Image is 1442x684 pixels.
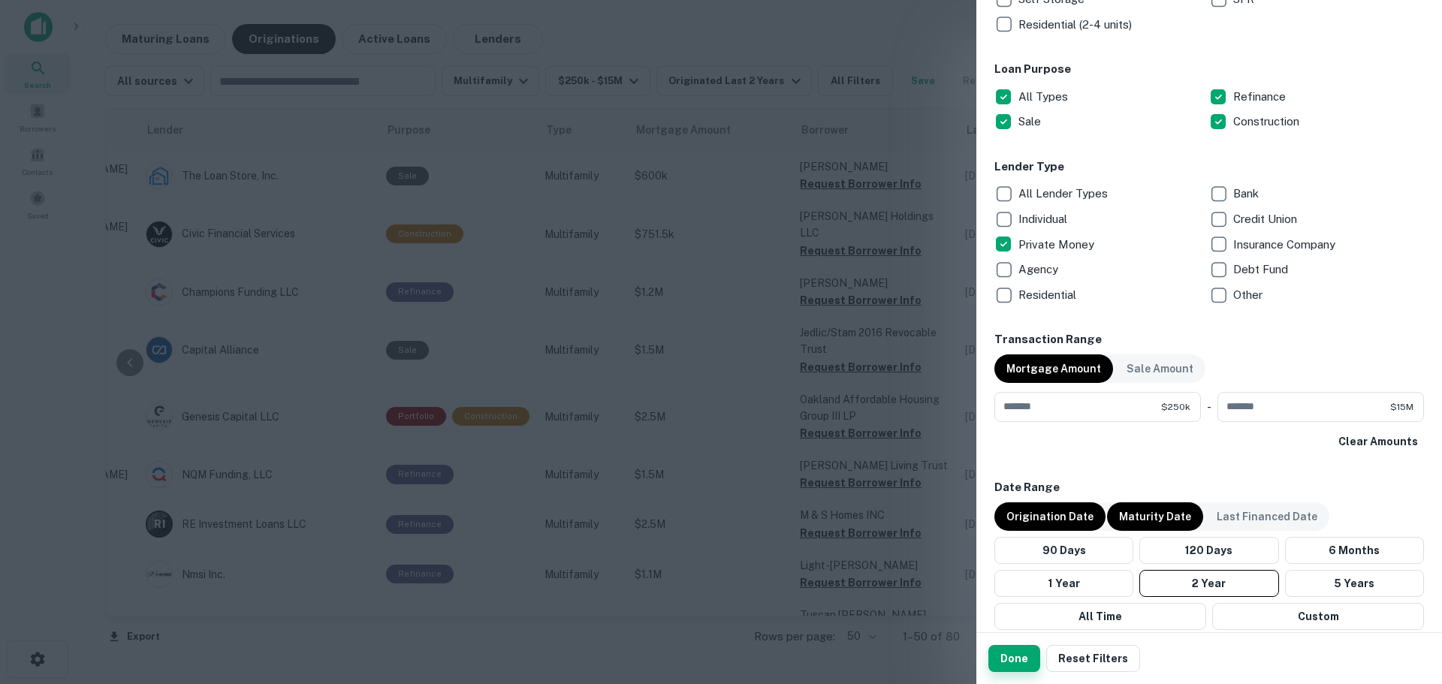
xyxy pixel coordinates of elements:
button: 5 Years [1285,570,1424,597]
p: Individual [1018,210,1070,228]
h6: Transaction Range [994,331,1424,348]
p: Construction [1233,113,1302,131]
button: Reset Filters [1046,645,1140,672]
p: Private Money [1018,236,1097,254]
h6: Date Range [994,479,1424,496]
button: 6 Months [1285,537,1424,564]
p: Agency [1018,261,1061,279]
p: Last Financed Date [1217,508,1317,525]
p: Residential [1018,286,1079,304]
button: All Time [994,603,1206,630]
p: Insurance Company [1233,236,1338,254]
p: Debt Fund [1233,261,1291,279]
button: 120 Days [1139,537,1278,564]
p: Sale Amount [1127,360,1193,377]
iframe: Chat Widget [1367,564,1442,636]
button: 2 Year [1139,570,1278,597]
button: Done [988,645,1040,672]
button: Clear Amounts [1332,428,1424,455]
p: Bank [1233,185,1262,203]
h6: Lender Type [994,158,1424,176]
span: $250k [1161,400,1190,414]
p: All Types [1018,88,1071,106]
button: 90 Days [994,537,1133,564]
span: $15M [1390,400,1413,414]
p: Residential (2-4 units) [1018,16,1135,34]
p: Credit Union [1233,210,1300,228]
p: Maturity Date [1119,508,1191,525]
p: Mortgage Amount [1006,360,1101,377]
p: All Lender Types [1018,185,1111,203]
p: Refinance [1233,88,1289,106]
div: - [1207,392,1211,422]
button: 1 Year [994,570,1133,597]
p: Origination Date [1006,508,1094,525]
h6: Loan Purpose [994,61,1424,78]
p: Other [1233,286,1266,304]
p: Sale [1018,113,1044,131]
button: Custom [1212,603,1424,630]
